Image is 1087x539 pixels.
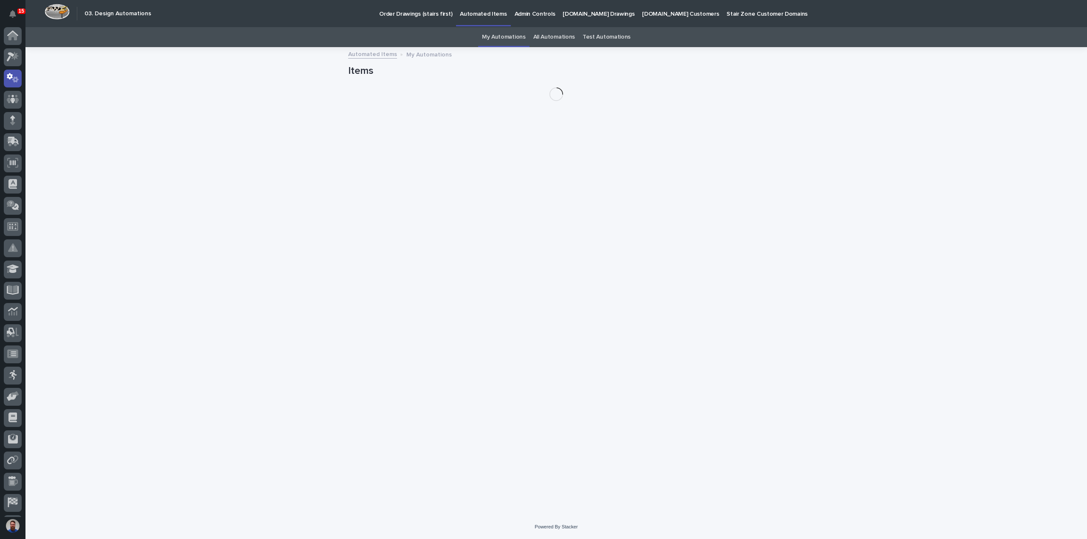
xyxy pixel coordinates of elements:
[4,517,22,535] button: users-avatar
[348,49,397,59] a: Automated Items
[45,4,70,20] img: Workspace Logo
[11,10,22,24] div: Notifications15
[4,5,22,23] button: Notifications
[535,524,577,529] a: Powered By Stacker
[482,27,526,47] a: My Automations
[406,49,452,59] p: My Automations
[583,27,631,47] a: Test Automations
[84,10,151,17] h2: 03. Design Automations
[19,8,24,14] p: 15
[533,27,575,47] a: All Automations
[348,65,764,77] h1: Items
